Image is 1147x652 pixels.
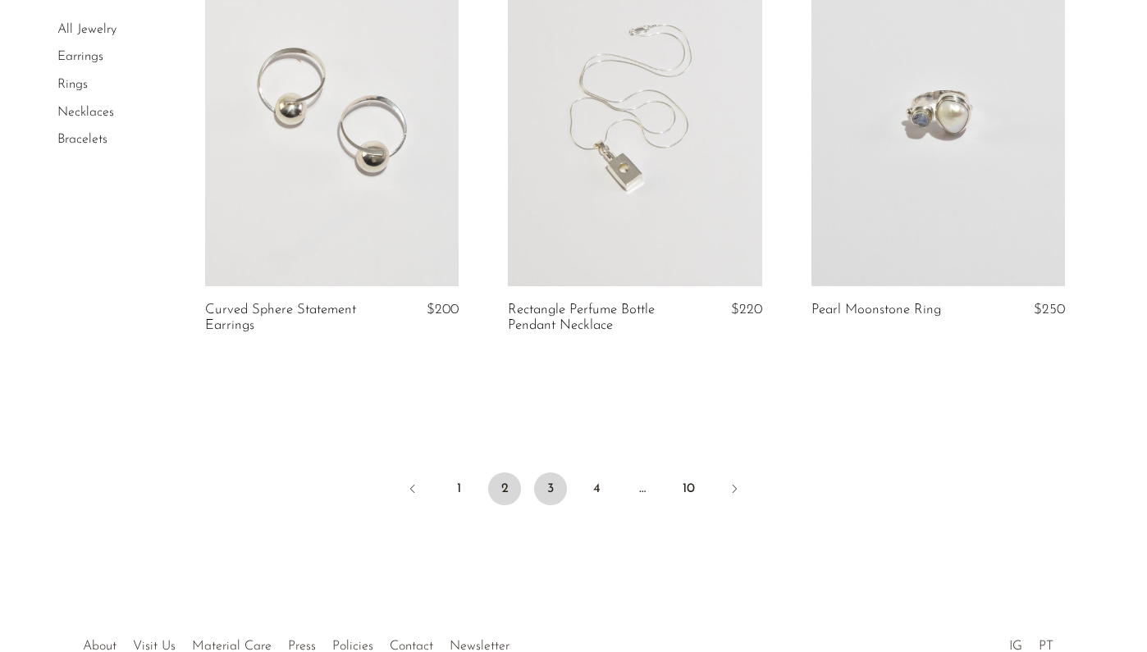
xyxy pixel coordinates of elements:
[731,303,762,317] span: $220
[508,303,676,333] a: Rectangle Perfume Bottle Pendant Necklace
[396,472,429,508] a: Previous
[57,106,114,119] a: Necklaces
[488,472,521,505] span: 2
[811,303,941,317] a: Pearl Moonstone Ring
[205,303,373,333] a: Curved Sphere Statement Earrings
[1034,303,1065,317] span: $250
[57,51,103,64] a: Earrings
[580,472,613,505] a: 4
[57,78,88,91] a: Rings
[442,472,475,505] a: 1
[672,472,705,505] a: 10
[626,472,659,505] span: …
[427,303,459,317] span: $200
[718,472,751,508] a: Next
[534,472,567,505] a: 3
[57,133,107,146] a: Bracelets
[57,23,117,36] a: All Jewelry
